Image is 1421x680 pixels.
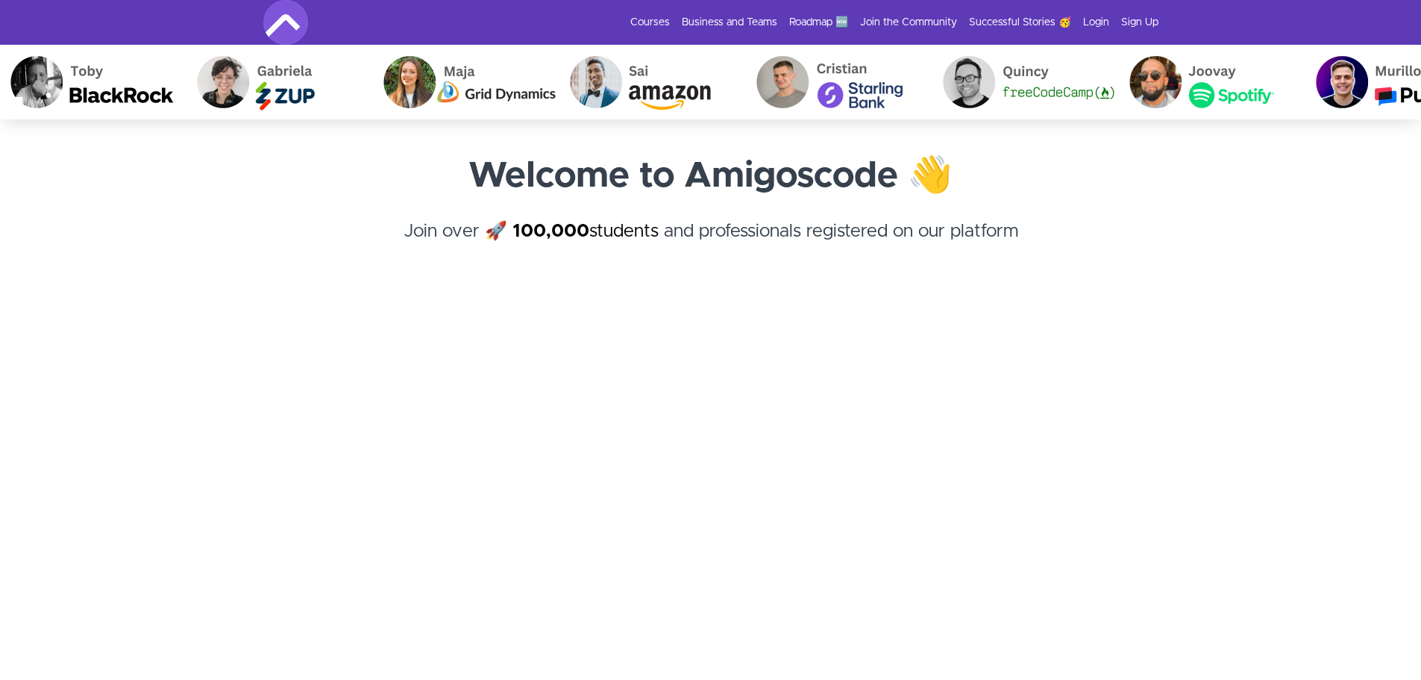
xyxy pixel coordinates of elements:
[969,15,1071,30] a: Successful Stories 🥳
[358,45,545,119] img: Maja
[263,218,1158,272] h4: Join over 🚀 and professionals registered on our platform
[630,15,670,30] a: Courses
[1083,15,1109,30] a: Login
[731,45,917,119] img: Cristian
[860,15,957,30] a: Join the Community
[917,45,1104,119] img: Quincy
[789,15,848,30] a: Roadmap 🆕
[545,45,731,119] img: Sai
[468,158,953,194] strong: Welcome to Amigoscode 👋
[172,45,358,119] img: Gabriela
[512,222,589,240] strong: 100,000
[1104,45,1290,119] img: Joovay
[1121,15,1158,30] a: Sign Up
[682,15,777,30] a: Business and Teams
[512,222,659,240] a: 100,000students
